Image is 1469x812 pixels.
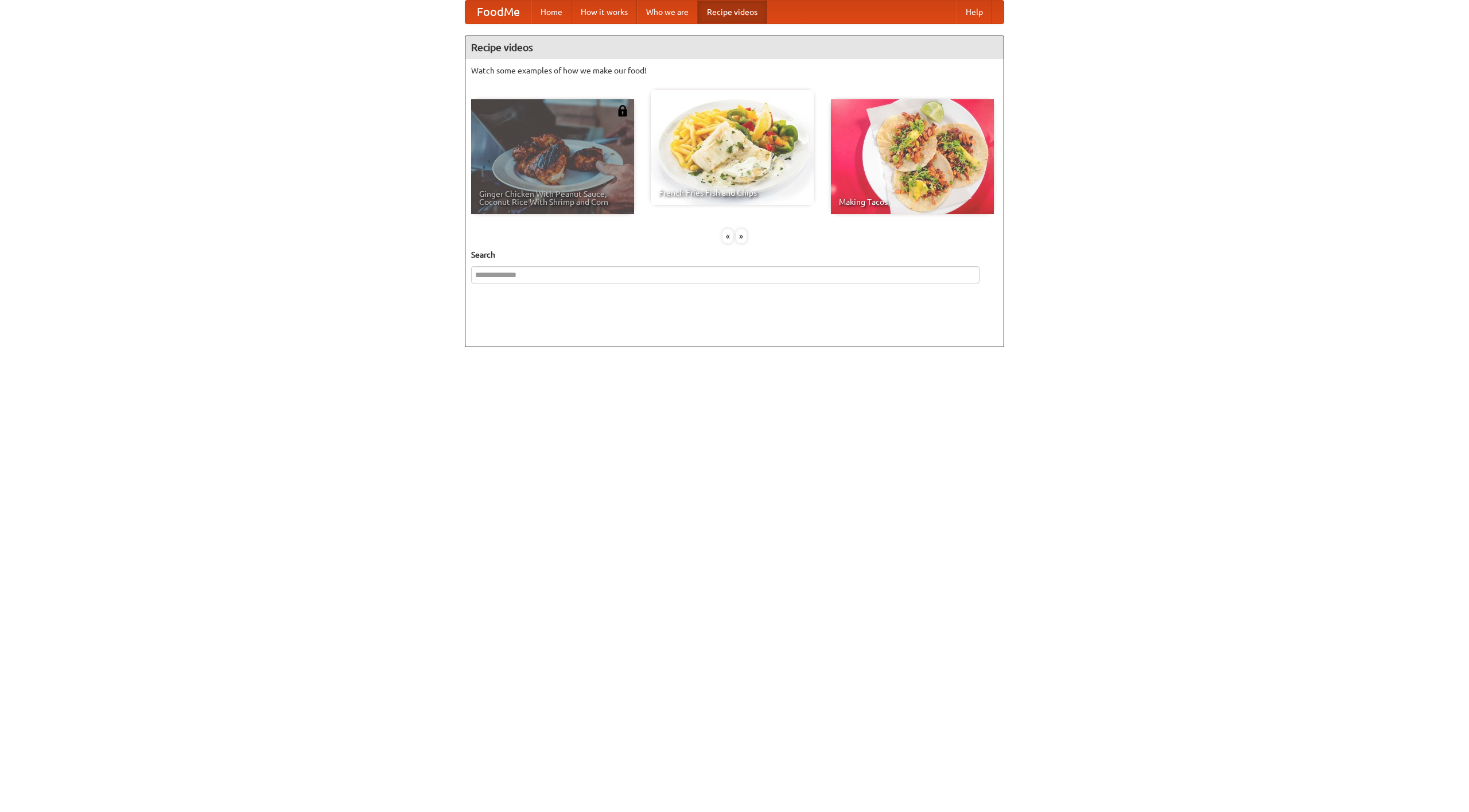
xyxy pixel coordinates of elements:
a: Help [957,1,992,24]
span: Making Tacos [839,198,986,206]
div: » [736,229,747,243]
span: French Fries Fish and Chips [659,189,806,197]
h4: Recipe videos [465,36,1004,59]
div: « [722,229,733,243]
h5: Search [471,249,998,261]
img: 483408.png [617,105,628,116]
a: French Fries Fish and Chips [651,90,814,205]
a: Who we are [637,1,698,24]
a: Recipe videos [698,1,767,24]
a: How it works [572,1,637,24]
p: Watch some examples of how we make our food! [471,65,998,76]
a: FoodMe [465,1,531,24]
a: Home [531,1,572,24]
a: Making Tacos [831,99,994,214]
